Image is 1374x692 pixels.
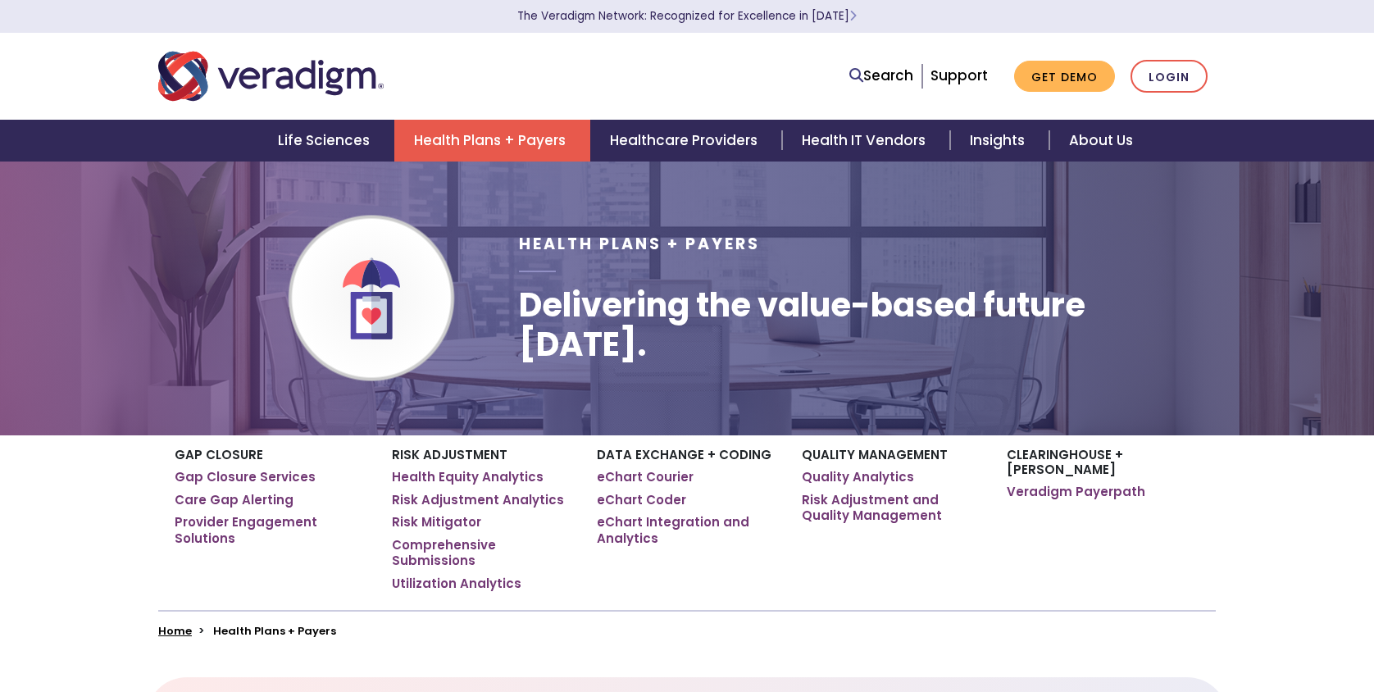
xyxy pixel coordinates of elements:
span: Learn More [849,8,857,24]
img: Veradigm logo [158,49,384,103]
span: Health Plans + Payers [519,233,760,255]
a: Risk Mitigator [392,514,481,530]
a: Health Plans + Payers [394,120,590,162]
a: Health IT Vendors [782,120,950,162]
a: Healthcare Providers [590,120,782,162]
a: eChart Coder [597,492,686,508]
a: Support [930,66,988,85]
a: Gap Closure Services [175,469,316,485]
a: Insights [950,120,1049,162]
a: Comprehensive Submissions [392,537,572,569]
a: Health Equity Analytics [392,469,544,485]
h1: Delivering the value-based future [DATE]. [519,285,1216,364]
a: Veradigm Payerpath [1007,484,1145,500]
a: Care Gap Alerting [175,492,293,508]
a: eChart Integration and Analytics [597,514,777,546]
a: Quality Analytics [802,469,914,485]
a: eChart Courier [597,469,694,485]
a: The Veradigm Network: Recognized for Excellence in [DATE]Learn More [517,8,857,24]
a: Life Sciences [258,120,394,162]
a: Get Demo [1014,61,1115,93]
a: About Us [1049,120,1153,162]
a: Search [849,65,913,87]
a: Risk Adjustment and Quality Management [802,492,982,524]
a: Home [158,623,192,639]
a: Utilization Analytics [392,576,521,592]
a: Provider Engagement Solutions [175,514,367,546]
a: Login [1131,60,1208,93]
a: Risk Adjustment Analytics [392,492,564,508]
